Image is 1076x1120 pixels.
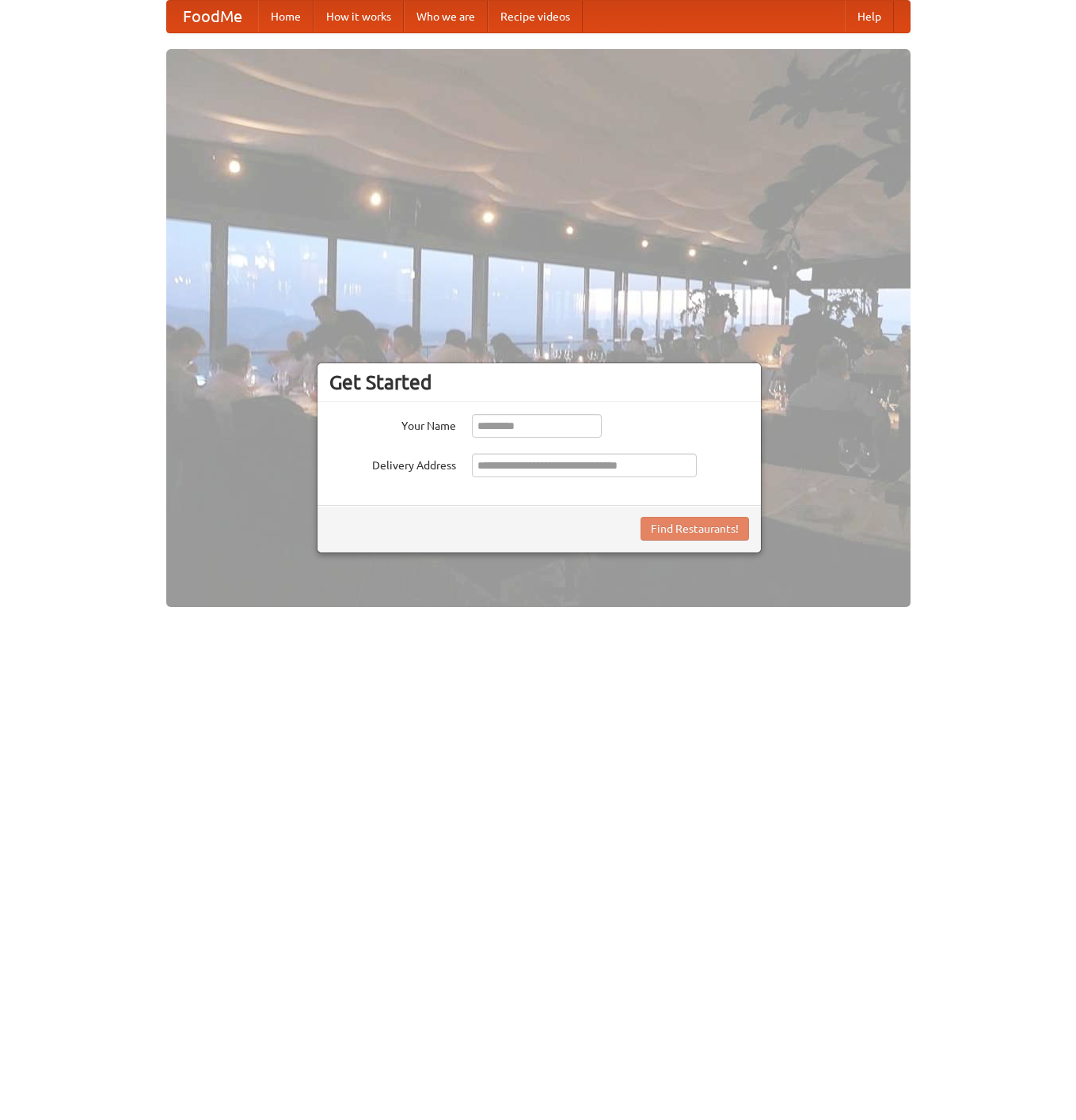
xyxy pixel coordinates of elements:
[329,454,456,473] label: Delivery Address
[329,414,456,434] label: Your Name
[845,1,894,32] a: Help
[167,1,258,32] a: FoodMe
[329,370,749,394] h3: Get Started
[404,1,488,32] a: Who we are
[641,517,749,541] button: Find Restaurants!
[488,1,583,32] a: Recipe videos
[314,1,404,32] a: How it works
[258,1,314,32] a: Home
